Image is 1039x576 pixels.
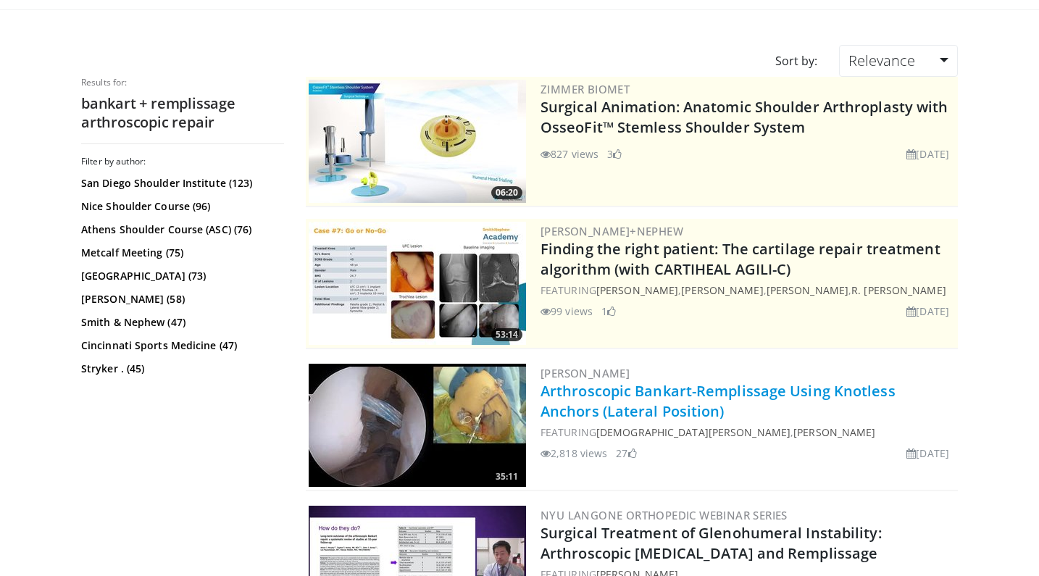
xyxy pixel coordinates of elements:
img: 5511b34b-6e8b-47df-b482-3c31bf70cbb7.300x170_q85_crop-smart_upscale.jpg [309,364,526,487]
a: [PERSON_NAME] [596,283,678,297]
a: Arthroscopic Bankart-Remplissage Using Knotless Anchors (Lateral Position) [541,381,896,421]
a: Cincinnati Sports Medicine (47) [81,338,280,353]
li: 2,818 views [541,446,607,461]
img: 2894c166-06ea-43da-b75e-3312627dae3b.300x170_q85_crop-smart_upscale.jpg [309,222,526,345]
li: 1 [601,304,616,319]
div: FEATURING , , , [541,283,955,298]
a: NYU Langone Orthopedic Webinar Series [541,508,788,522]
a: Surgical Animation: Anatomic Shoulder Arthroplasty with OsseoFit™ Stemless Shoulder System [541,97,948,137]
div: FEATURING , [541,425,955,440]
p: Results for: [81,77,284,88]
a: Nice Shoulder Course (96) [81,199,280,214]
a: [PERSON_NAME]+Nephew [541,224,683,238]
a: San Diego Shoulder Institute (123) [81,176,280,191]
a: [PERSON_NAME] [793,425,875,439]
a: [PERSON_NAME] (58) [81,292,280,306]
a: Stryker . (45) [81,362,280,376]
a: 53:14 [309,222,526,345]
a: [DEMOGRAPHIC_DATA][PERSON_NAME] [596,425,790,439]
a: Athens Shoulder Course (ASC) (76) [81,222,280,237]
div: Sort by: [764,45,828,77]
a: 06:20 [309,80,526,203]
a: R. [PERSON_NAME] [851,283,946,297]
h2: bankart + remplissage arthroscopic repair [81,94,284,132]
li: 3 [607,146,622,162]
li: 827 views [541,146,598,162]
span: 35:11 [491,470,522,483]
li: [DATE] [906,446,949,461]
span: Relevance [848,51,915,70]
a: Metcalf Meeting (75) [81,246,280,260]
a: Relevance [839,45,958,77]
span: 06:20 [491,186,522,199]
a: 35:11 [309,364,526,487]
a: Surgical Treatment of Glenohumeral Instability: Arthroscopic [MEDICAL_DATA] and Remplissage [541,523,882,563]
li: 99 views [541,304,593,319]
span: 53:14 [491,328,522,341]
a: [PERSON_NAME] [681,283,763,297]
a: Zimmer Biomet [541,82,630,96]
a: [PERSON_NAME] [541,366,630,380]
a: [PERSON_NAME] [767,283,848,297]
h3: Filter by author: [81,156,284,167]
img: 84e7f812-2061-4fff-86f6-cdff29f66ef4.300x170_q85_crop-smart_upscale.jpg [309,80,526,203]
li: [DATE] [906,146,949,162]
li: 27 [616,446,636,461]
a: [GEOGRAPHIC_DATA] (73) [81,269,280,283]
a: Finding the right patient: The cartilage repair treatment algorithm (with CARTIHEAL AGILI-C) [541,239,940,279]
li: [DATE] [906,304,949,319]
a: Smith & Nephew (47) [81,315,280,330]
